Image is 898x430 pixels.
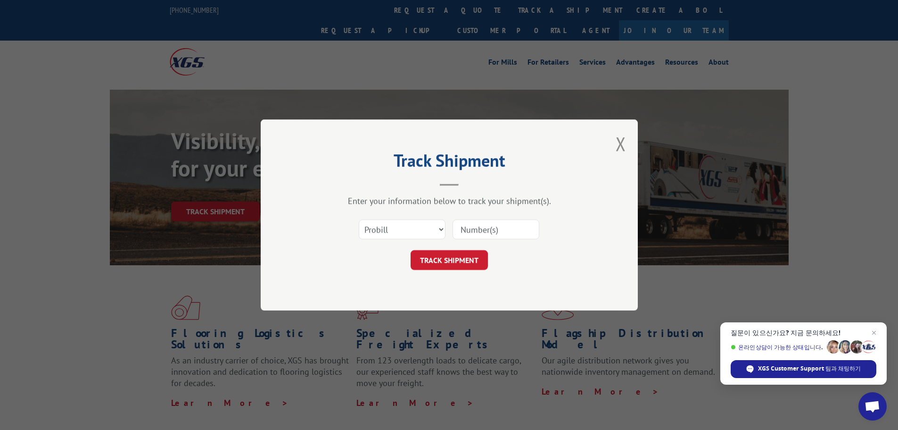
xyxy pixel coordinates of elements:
h2: Track Shipment [308,154,591,172]
a: 채팅 열기 [858,392,887,421]
span: 온라인상담이 가능한 상태입니다. [731,344,824,351]
span: XGS Customer Support 팀과 채팅하기 [758,364,861,373]
button: TRACK SHIPMENT [411,250,488,270]
span: 질문이 있으신가요? 지금 문의하세요! [731,329,876,337]
button: Close modal [616,131,626,156]
div: Enter your information below to track your shipment(s). [308,195,591,206]
span: XGS Customer Support 팀과 채팅하기 [731,360,876,378]
input: Number(s) [453,219,539,239]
